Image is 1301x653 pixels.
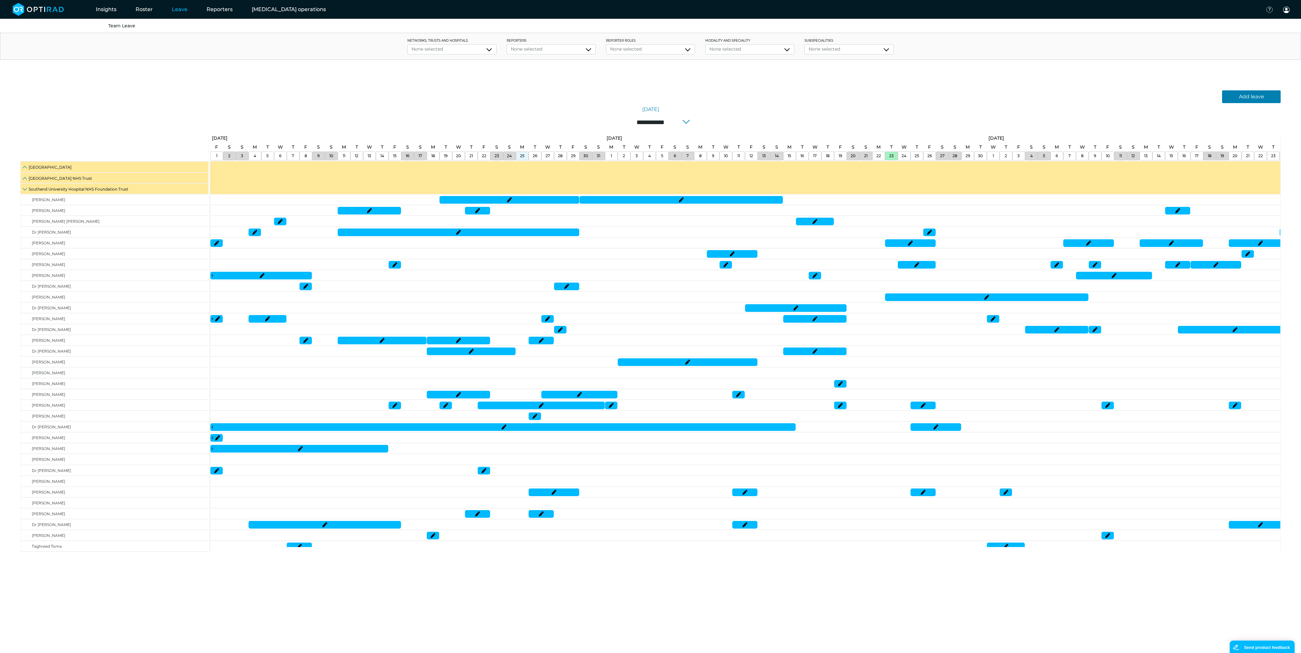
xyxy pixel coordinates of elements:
a: August 10, 2025 [328,152,335,160]
span: [PERSON_NAME] [32,403,65,408]
a: August 25, 2025 [518,152,526,160]
a: August 30, 2025 [583,143,589,152]
a: September 16, 2025 [799,152,805,160]
a: August 6, 2025 [276,143,285,152]
a: September 11, 2025 [736,143,742,152]
a: September 24, 2025 [900,152,908,160]
span: [PERSON_NAME] [32,197,65,202]
a: October 23, 2025 [1270,143,1276,152]
a: August 9, 2025 [315,143,321,152]
a: August 26, 2025 [531,152,539,160]
a: Team Leave [108,23,135,29]
div: None selected [610,46,691,53]
a: August 17, 2025 [417,152,424,160]
a: September 7, 2025 [685,152,690,160]
span: [PERSON_NAME] [32,208,65,213]
span: [PERSON_NAME] [PERSON_NAME] [32,219,100,224]
a: August 4, 2025 [252,152,258,160]
a: October 22, 2025 [1256,143,1265,152]
div: None selected [411,46,492,53]
span: Taghreed Toma [32,544,62,549]
a: August 15, 2025 [392,143,398,152]
a: August 15, 2025 [391,152,398,160]
a: August 23, 2025 [493,152,501,160]
span: [PERSON_NAME] [32,251,65,256]
a: September 1, 2025 [605,134,624,143]
a: October 19, 2025 [1219,143,1225,152]
a: September 21, 2025 [862,152,869,160]
a: October 7, 2025 [1067,152,1072,160]
a: September 15, 2025 [786,143,793,152]
a: September 27, 2025 [939,143,945,152]
a: September 7, 2025 [685,143,691,152]
a: September 30, 2025 [978,143,983,152]
span: Southend University Hospital NHS Foundation Trust [29,187,128,192]
a: September 15, 2025 [786,152,793,160]
div: None selected [709,46,790,53]
span: [PERSON_NAME] [32,392,65,397]
a: August 18, 2025 [430,152,437,160]
a: August 30, 2025 [582,152,590,160]
a: September 27, 2025 [939,152,946,160]
a: August 21, 2025 [468,143,474,152]
span: [PERSON_NAME] [32,262,65,267]
span: [PERSON_NAME] [32,479,65,484]
div: None selected [511,46,592,53]
a: August 1, 2025 [214,143,220,152]
a: August 27, 2025 [544,152,552,160]
a: August 28, 2025 [558,143,563,152]
a: October 3, 2025 [1016,152,1021,160]
a: October 5, 2025 [1041,143,1047,152]
a: August 20, 2025 [454,143,463,152]
a: October 12, 2025 [1130,143,1136,152]
a: October 21, 2025 [1245,143,1251,152]
a: October 14, 2025 [1156,143,1162,152]
a: October 9, 2025 [1092,143,1098,152]
a: September 12, 2025 [748,152,755,160]
a: September 18, 2025 [824,152,831,160]
a: Add leave [1222,90,1281,103]
a: October 15, 2025 [1167,143,1176,152]
span: [PERSON_NAME] [32,511,65,516]
a: October 16, 2025 [1181,152,1187,160]
a: August 7, 2025 [290,143,296,152]
a: August 3, 2025 [239,143,245,152]
span: Dr [PERSON_NAME] [32,230,71,235]
a: September 1, 2025 [608,143,615,152]
a: October 5, 2025 [1041,152,1047,160]
a: August 3, 2025 [239,152,245,160]
a: August 14, 2025 [379,143,385,152]
a: August 11, 2025 [340,143,348,152]
a: October 7, 2025 [1067,143,1072,152]
a: August 19, 2025 [443,143,449,152]
a: September 29, 2025 [964,143,971,152]
a: October 20, 2025 [1231,143,1239,152]
a: September 6, 2025 [672,143,678,152]
a: September 23, 2025 [888,152,895,160]
a: October 10, 2025 [1105,143,1111,152]
a: August 11, 2025 [341,152,347,160]
a: October 9, 2025 [1092,152,1098,160]
a: October 13, 2025 [1142,143,1150,152]
img: brand-opti-rad-logos-blue-and-white-d2f68631ba2948856bd03f2d395fb146ddc8fb01b4b6e9315ea85fa773367... [13,3,64,16]
span: Dr [PERSON_NAME] [32,522,71,527]
a: September 29, 2025 [964,152,972,160]
a: September 22, 2025 [875,143,882,152]
a: August 18, 2025 [429,143,437,152]
a: August 24, 2025 [505,152,513,160]
a: August 8, 2025 [303,143,309,152]
a: October 11, 2025 [1118,152,1123,160]
a: October 15, 2025 [1168,152,1175,160]
a: August 10, 2025 [328,143,334,152]
span: Dr [PERSON_NAME] [32,425,71,429]
a: August 31, 2025 [595,152,602,160]
a: August 9, 2025 [316,152,321,160]
a: August 31, 2025 [595,143,601,152]
span: [PERSON_NAME] [32,457,65,462]
a: August 6, 2025 [278,152,283,160]
a: September 2, 2025 [621,143,627,152]
a: September 28, 2025 [951,152,959,160]
label: Reporters [507,38,596,43]
a: August 2, 2025 [226,143,232,152]
span: [PERSON_NAME] [32,533,65,538]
